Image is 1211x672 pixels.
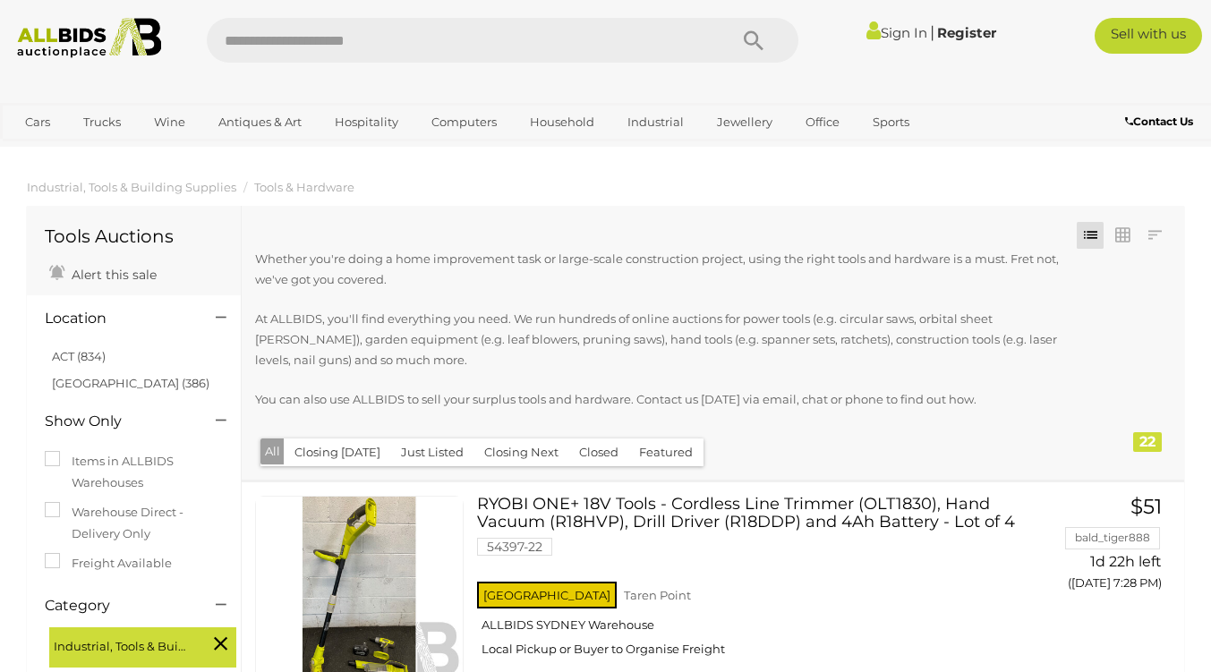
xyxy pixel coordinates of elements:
[45,413,189,430] h4: Show Only
[420,107,508,137] a: Computers
[709,18,798,63] button: Search
[866,24,927,41] a: Sign In
[794,107,851,137] a: Office
[616,107,695,137] a: Industrial
[1133,432,1162,452] div: 22
[1130,494,1162,519] span: $51
[255,249,1081,291] p: Whether you're doing a home improvement task or large-scale construction project, using the right...
[52,376,209,390] a: [GEOGRAPHIC_DATA] (386)
[861,107,921,137] a: Sports
[67,267,157,283] span: Alert this sale
[1041,496,1167,600] a: $51 bald_tiger888 1d 22h left ([DATE] 7:28 PM)
[45,553,172,574] label: Freight Available
[568,438,629,466] button: Closed
[13,137,164,166] a: [GEOGRAPHIC_DATA]
[628,438,704,466] button: Featured
[518,107,606,137] a: Household
[255,309,1081,371] p: At ALLBIDS, you'll find everything you need. We run hundreds of online auctions for power tools (...
[323,107,410,137] a: Hospitality
[207,107,313,137] a: Antiques & Art
[45,598,189,614] h4: Category
[937,24,996,41] a: Register
[45,451,223,493] label: Items in ALLBIDS Warehouses
[9,18,170,58] img: Allbids.com.au
[1125,112,1198,132] a: Contact Us
[1095,18,1202,54] a: Sell with us
[473,438,569,466] button: Closing Next
[142,107,197,137] a: Wine
[260,438,285,464] button: All
[54,632,188,657] span: Industrial, Tools & Building Supplies
[490,496,1013,670] a: RYOBI ONE+ 18V Tools - Cordless Line Trimmer (OLT1830), Hand Vacuum (R18HVP), Drill Driver (R18DD...
[72,107,132,137] a: Trucks
[45,259,161,286] a: Alert this sale
[45,310,189,327] h4: Location
[1125,115,1193,128] b: Contact Us
[705,107,784,137] a: Jewellery
[930,22,934,42] span: |
[390,438,474,466] button: Just Listed
[255,389,1081,410] p: You can also use ALLBIDS to sell your surplus tools and hardware. Contact us [DATE] via email, ch...
[45,502,223,544] label: Warehouse Direct - Delivery Only
[45,226,223,246] h1: Tools Auctions
[27,180,236,194] a: Industrial, Tools & Building Supplies
[52,349,106,363] a: ACT (834)
[13,107,62,137] a: Cars
[284,438,391,466] button: Closing [DATE]
[254,180,354,194] a: Tools & Hardware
